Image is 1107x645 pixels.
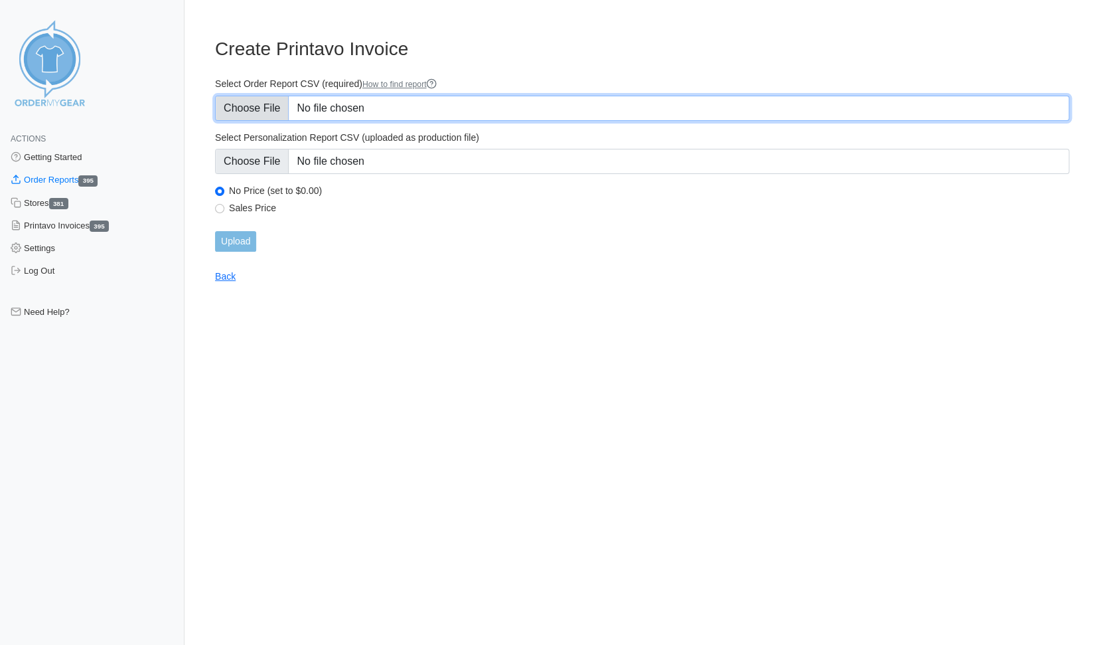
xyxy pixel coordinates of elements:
label: Select Order Report CSV (required) [215,78,1069,90]
a: Back [215,271,236,282]
label: Select Personalization Report CSV (uploaded as production file) [215,132,1069,143]
span: 395 [78,175,98,187]
span: 395 [90,221,109,232]
label: Sales Price [229,202,1069,214]
a: How to find report [362,80,437,89]
span: 381 [49,198,68,209]
span: Actions [11,134,46,143]
input: Upload [215,231,256,252]
h3: Create Printavo Invoice [215,38,1069,60]
label: No Price (set to $0.00) [229,185,1069,197]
